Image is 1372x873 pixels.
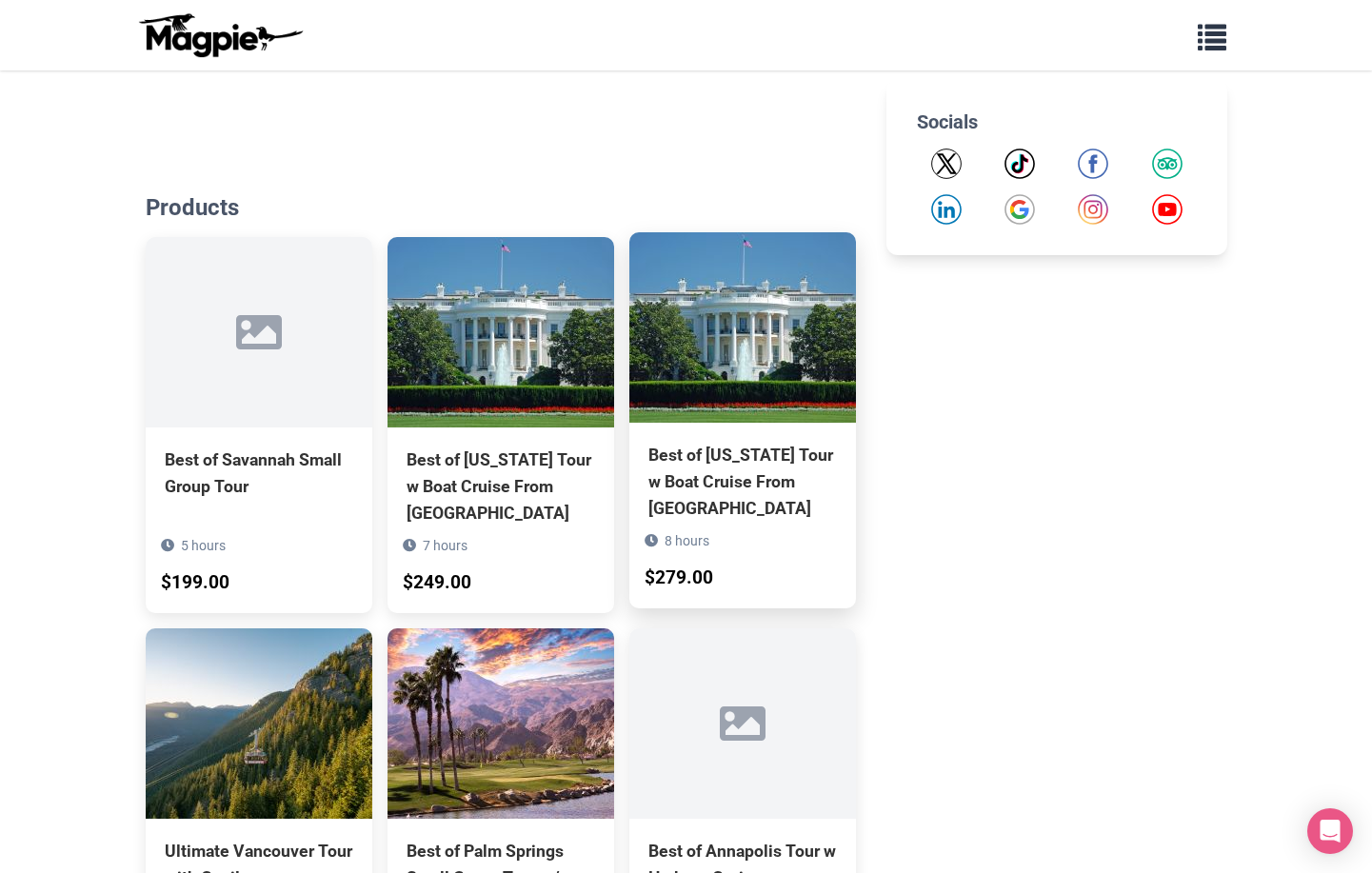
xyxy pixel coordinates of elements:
a: LinkedIn [931,194,962,225]
img: YouTube icon [1152,194,1183,225]
h2: Products [146,194,857,222]
img: Facebook icon [1078,149,1108,179]
a: Facebook [1078,149,1108,179]
div: Best of [US_STATE] Tour w Boat Cruise From [GEOGRAPHIC_DATA] [407,446,595,526]
div: $249.00 [403,568,471,598]
a: Instagram [1078,194,1108,225]
img: Ultimate Vancouver Tour with Capilano Suspension Bridge and Lunch [146,628,372,819]
span: 5 hours [181,538,226,553]
img: Tripadvisor icon [1152,149,1183,179]
img: Google icon [1004,194,1035,225]
img: Instagram icon [1078,194,1108,225]
img: Twitter icon [931,149,962,179]
a: Best of [US_STATE] Tour w Boat Cruise From [GEOGRAPHIC_DATA] 7 hours $249.00 [388,237,614,612]
img: Best of Washington Tour w Boat Cruise From Baltimore [629,232,856,423]
a: Best of [US_STATE] Tour w Boat Cruise From [GEOGRAPHIC_DATA] 8 hours $279.00 [629,232,856,607]
img: LinkedIn icon [931,194,962,225]
a: Google [1004,194,1035,225]
span: 8 hours [665,533,709,548]
div: $199.00 [161,568,229,598]
img: TikTok icon [1004,149,1035,179]
span: 7 hours [423,538,467,553]
a: TikTok [1004,149,1035,179]
img: Best of Washington Tour w Boat Cruise From Annapolis [388,237,614,427]
a: Tripadvisor [1152,149,1183,179]
img: Best of Palm Springs Small Group Tour w/ Aerial Tram [388,628,614,819]
a: Twitter [931,149,962,179]
a: YouTube [1152,194,1183,225]
div: Open Intercom Messenger [1307,808,1353,854]
div: Best of Savannah Small Group Tour [165,446,353,500]
div: $279.00 [645,564,713,593]
img: logo-ab69f6fb50320c5b225c76a69d11143b.png [134,12,306,58]
a: Best of Savannah Small Group Tour 5 hours $199.00 [146,237,372,585]
h2: Socials [917,110,1196,133]
div: Best of [US_STATE] Tour w Boat Cruise From [GEOGRAPHIC_DATA] [648,442,837,522]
